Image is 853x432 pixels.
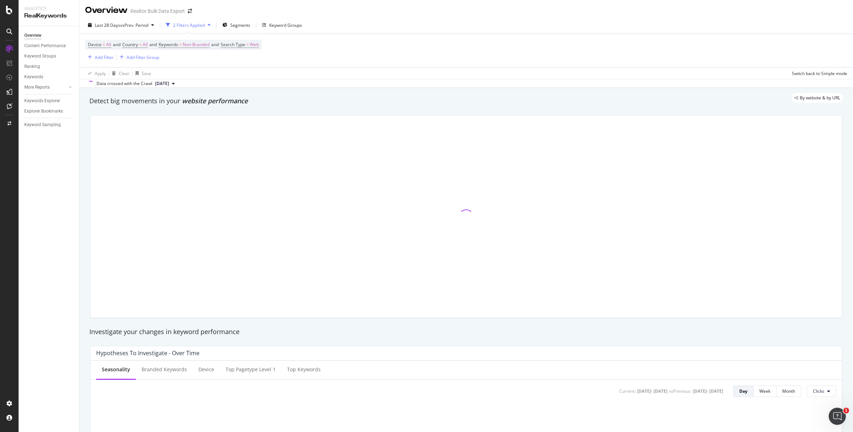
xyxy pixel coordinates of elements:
[24,53,74,60] a: Keyword Groups
[88,41,102,48] span: Device
[89,327,843,337] div: Investigate your changes in keyword performance
[24,121,61,129] div: Keyword Sampling
[269,22,302,28] div: Keyword Groups
[24,73,74,81] a: Keywords
[85,68,106,79] button: Apply
[221,41,245,48] span: Search Type
[117,53,159,61] button: Add Filter Group
[127,54,159,60] div: Add Filter Group
[733,386,754,397] button: Day
[24,63,74,70] a: Ranking
[95,22,120,28] span: Last 28 Days
[782,388,795,394] div: Month
[259,19,305,31] button: Keyword Groups
[85,4,128,16] div: Overview
[739,388,748,394] div: Day
[843,408,849,413] span: 1
[24,121,74,129] a: Keyword Sampling
[85,53,114,61] button: Add Filter
[188,9,192,14] div: arrow-right-arrow-left
[24,108,74,115] a: Explorer Bookmarks
[24,42,74,50] a: Content Performance
[776,386,801,397] button: Month
[102,366,130,373] div: Seasonality
[250,40,259,50] span: Web
[813,388,824,394] span: Clicks
[220,19,253,31] button: Segments
[97,80,152,87] div: Data crossed with the Crawl
[792,70,847,76] div: Switch back to Simple mode
[829,408,846,425] iframe: Intercom live chat
[24,42,66,50] div: Content Performance
[179,41,182,48] span: =
[120,22,148,28] span: vs Prev. Period
[155,80,169,87] span: 2025 Jan. 17th
[159,41,178,48] span: Keywords
[24,84,67,91] a: More Reports
[24,97,60,105] div: Keywords Explorer
[113,41,120,48] span: and
[754,386,776,397] button: Week
[24,6,73,12] div: Analytics
[96,349,199,357] div: Hypotheses to Investigate - Over Time
[24,108,63,115] div: Explorer Bookmarks
[669,388,691,394] div: vs Previous :
[789,68,847,79] button: Switch back to Simple mode
[226,366,276,373] div: Top pagetype Level 1
[759,388,770,394] div: Week
[152,79,178,88] button: [DATE]
[95,54,114,60] div: Add Filter
[807,386,836,397] button: Clicks
[24,12,73,20] div: RealKeywords
[119,70,129,76] div: Clear
[198,366,214,373] div: Device
[693,388,723,394] div: [DATE] - [DATE]
[106,40,111,50] span: All
[142,70,151,76] div: Save
[800,96,840,100] span: By website & by URL
[24,32,74,39] a: Overview
[24,32,41,39] div: Overview
[637,388,667,394] div: [DATE] - [DATE]
[24,84,50,91] div: More Reports
[95,70,106,76] div: Apply
[230,22,250,28] span: Segments
[619,388,636,394] div: Current:
[24,97,74,105] a: Keywords Explorer
[149,41,157,48] span: and
[24,73,43,81] div: Keywords
[211,41,219,48] span: and
[109,68,129,79] button: Clear
[792,93,843,103] div: legacy label
[163,19,213,31] button: 2 Filters Applied
[173,22,205,28] div: 2 Filters Applied
[103,41,105,48] span: =
[122,41,138,48] span: Country
[24,53,56,60] div: Keyword Groups
[183,40,209,50] span: Non-Branded
[246,41,249,48] span: =
[85,19,157,31] button: Last 28 DaysvsPrev. Period
[139,41,142,48] span: =
[130,8,185,15] div: Realtor Bulk Data Export
[24,63,40,70] div: Ranking
[133,68,151,79] button: Save
[143,40,148,50] span: All
[287,366,321,373] div: Top Keywords
[142,366,187,373] div: Branded Keywords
